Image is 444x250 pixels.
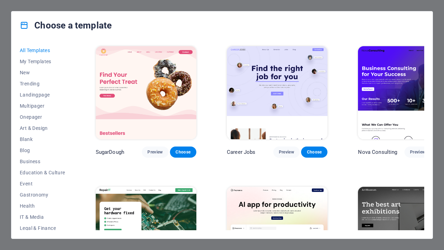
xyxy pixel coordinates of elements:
[279,149,294,155] span: Preview
[358,149,397,156] p: Nova Consulting
[410,149,425,155] span: Preview
[20,136,65,142] span: Blank
[307,149,322,155] span: Choose
[20,159,65,164] span: Business
[20,123,65,134] button: Art & Design
[20,181,65,186] span: Event
[20,78,65,89] button: Trending
[20,200,65,211] button: Health
[20,167,65,178] button: Education & Culture
[96,149,124,156] p: SugarDough
[20,189,65,200] button: Gastronomy
[20,92,65,98] span: Landingpage
[20,192,65,198] span: Gastronomy
[20,114,65,120] span: Onepager
[96,46,196,139] img: SugarDough
[227,149,256,156] p: Career Jobs
[20,70,65,75] span: New
[301,147,327,158] button: Choose
[20,148,65,153] span: Blog
[20,125,65,131] span: Art & Design
[142,147,168,158] button: Preview
[20,214,65,220] span: IT & Media
[20,211,65,223] button: IT & Media
[20,56,65,67] button: My Templates
[20,156,65,167] button: Business
[20,67,65,78] button: New
[20,103,65,109] span: Multipager
[20,223,65,234] button: Legal & Finance
[20,59,65,64] span: My Templates
[20,111,65,123] button: Onepager
[20,203,65,209] span: Health
[170,147,196,158] button: Choose
[227,46,327,139] img: Career Jobs
[20,170,65,175] span: Education & Culture
[147,149,163,155] span: Preview
[404,147,431,158] button: Preview
[20,178,65,189] button: Event
[20,100,65,111] button: Multipager
[20,81,65,86] span: Trending
[20,20,112,31] h4: Choose a template
[273,147,300,158] button: Preview
[20,145,65,156] button: Blog
[20,45,65,56] button: All Templates
[20,225,65,231] span: Legal & Finance
[20,89,65,100] button: Landingpage
[176,149,191,155] span: Choose
[20,134,65,145] button: Blank
[20,48,65,53] span: All Templates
